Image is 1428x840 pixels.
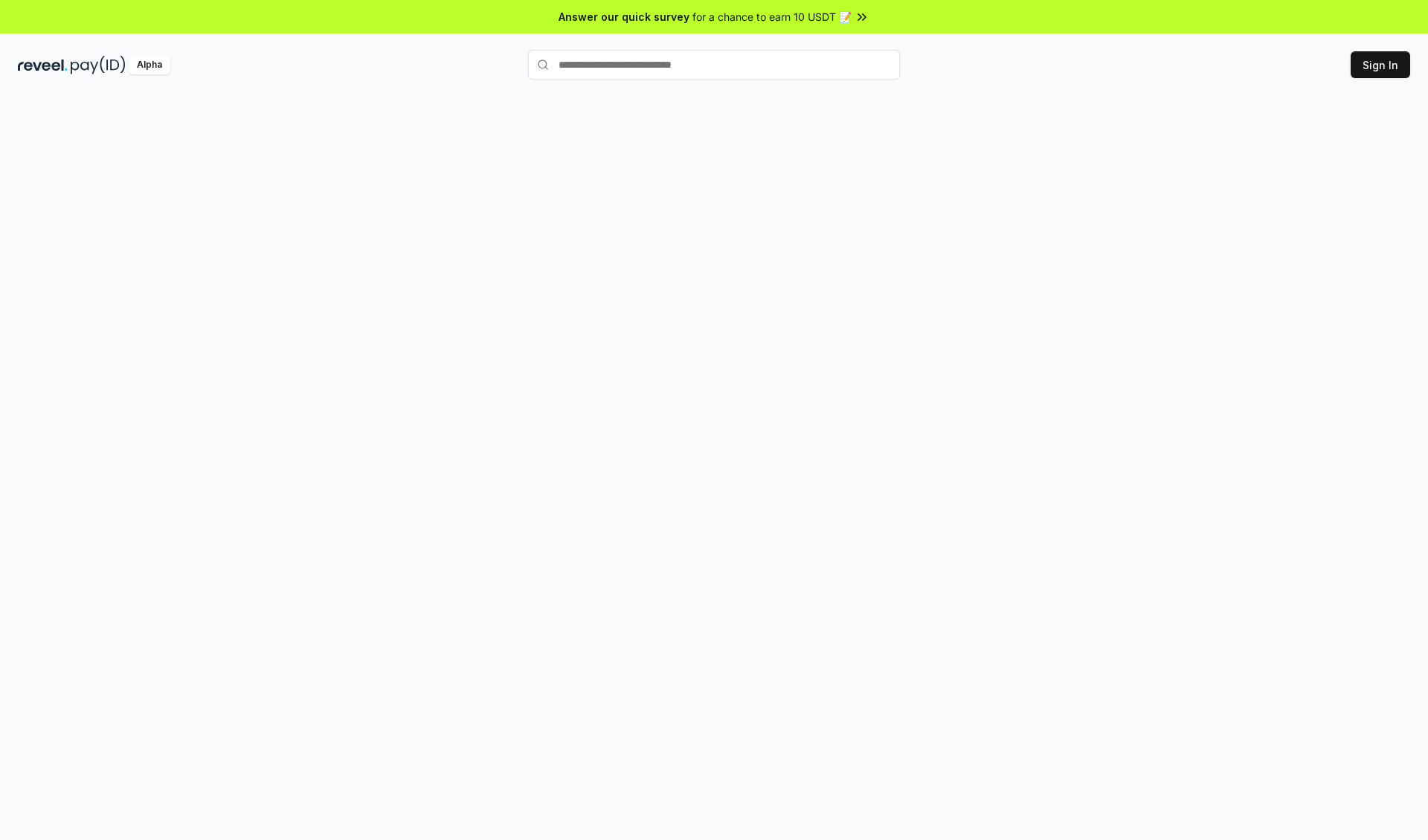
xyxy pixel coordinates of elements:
span: Answer our quick survey [559,9,689,25]
img: reveel_dark [18,56,68,74]
button: Sign In [1351,51,1410,78]
span: for a chance to earn 10 USDT 📝 [692,9,852,25]
div: Alpha [129,56,170,74]
img: pay_id [71,56,126,74]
